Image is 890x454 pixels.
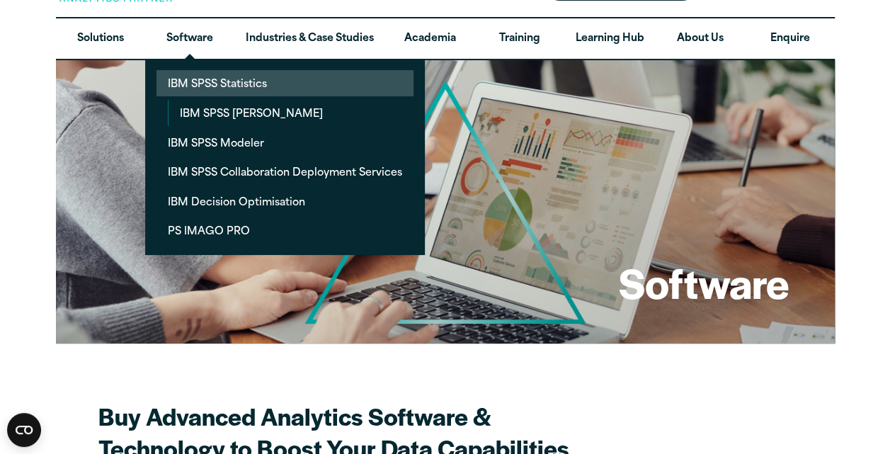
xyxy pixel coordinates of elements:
a: Training [474,18,564,59]
a: PS IMAGO PRO [156,217,413,244]
ul: Software [145,59,425,255]
button: Open CMP widget [7,413,41,447]
a: Learning Hub [564,18,656,59]
nav: Desktop version of site main menu [56,18,835,59]
a: Industries & Case Studies [234,18,385,59]
a: Solutions [56,18,145,59]
a: IBM SPSS Collaboration Deployment Services [156,159,413,185]
a: IBM Decision Optimisation [156,188,413,215]
a: Academia [385,18,474,59]
a: IBM SPSS Modeler [156,130,413,156]
a: Software [145,18,234,59]
a: About Us [656,18,745,59]
a: IBM SPSS [PERSON_NAME] [169,100,413,126]
h1: Software [619,255,789,310]
a: Enquire [745,18,834,59]
a: IBM SPSS Statistics [156,70,413,96]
